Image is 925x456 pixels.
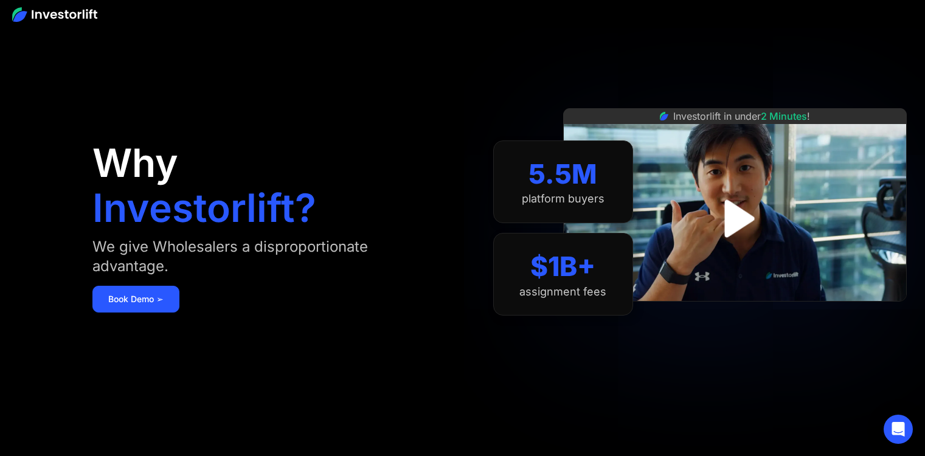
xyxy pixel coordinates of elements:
[92,286,179,313] a: Book Demo ➢
[673,109,810,123] div: Investorlift in under !
[884,415,913,444] div: Open Intercom Messenger
[522,192,605,206] div: platform buyers
[643,308,826,322] iframe: Customer reviews powered by Trustpilot
[761,110,807,122] span: 2 Minutes
[92,237,426,276] div: We give Wholesalers a disproportionate advantage.
[530,250,595,283] div: $1B+
[92,188,316,227] h1: Investorlift?
[528,158,597,190] div: 5.5M
[708,192,762,246] a: open lightbox
[92,143,178,182] h1: Why
[519,285,606,299] div: assignment fees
